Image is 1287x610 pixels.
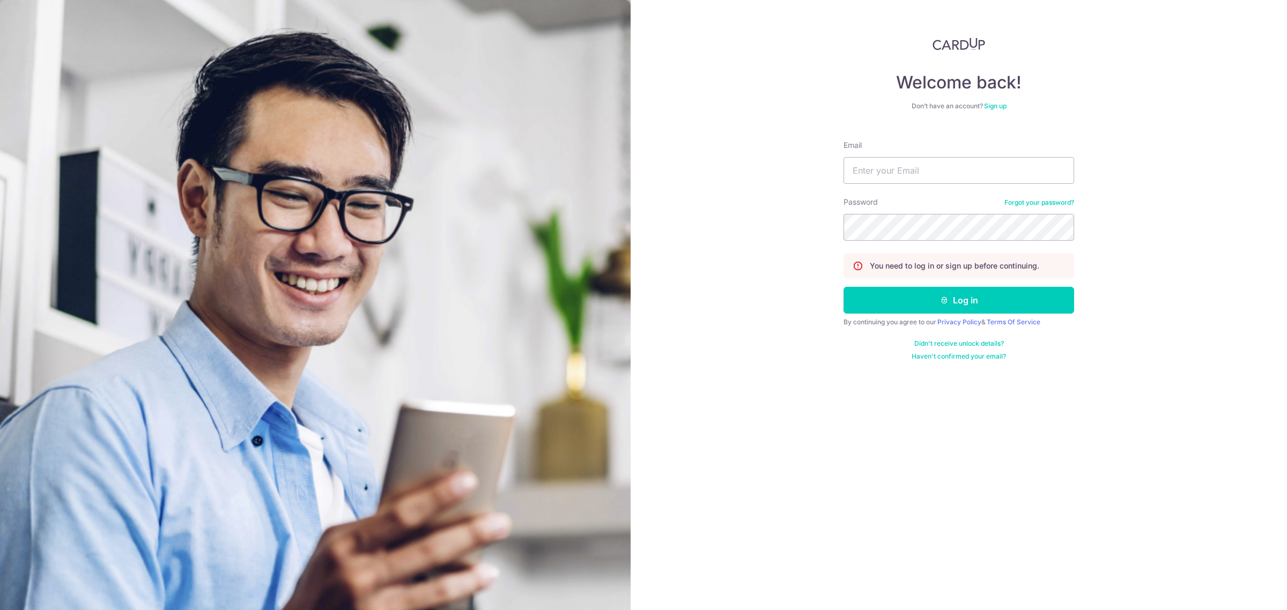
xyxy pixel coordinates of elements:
a: Didn't receive unlock details? [914,339,1004,348]
h4: Welcome back! [844,72,1074,93]
input: Enter your Email [844,157,1074,184]
p: You need to log in or sign up before continuing. [870,261,1039,271]
a: Sign up [984,102,1007,110]
button: Log in [844,287,1074,314]
label: Email [844,140,862,151]
div: By continuing you agree to our & [844,318,1074,326]
div: Don’t have an account? [844,102,1074,110]
a: Forgot your password? [1004,198,1074,207]
img: CardUp Logo [933,38,985,50]
a: Privacy Policy [937,318,981,326]
label: Password [844,197,878,207]
a: Haven't confirmed your email? [912,352,1006,361]
a: Terms Of Service [987,318,1040,326]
